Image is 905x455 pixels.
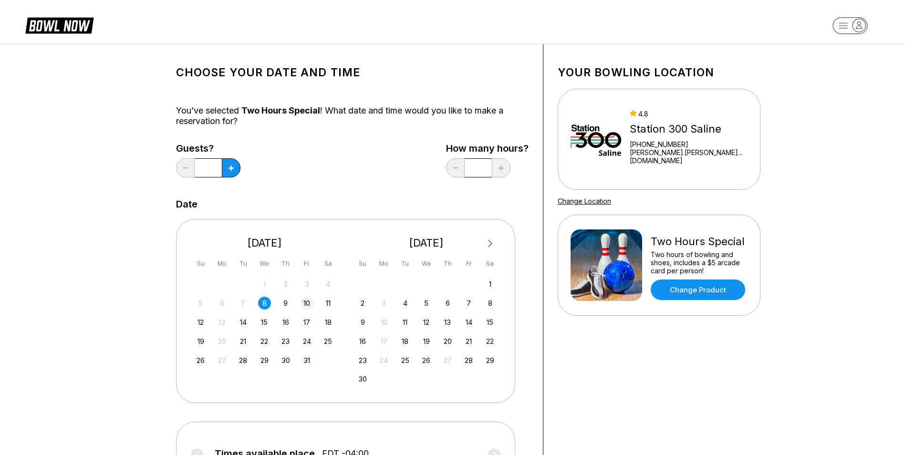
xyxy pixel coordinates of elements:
[484,297,497,310] div: Choose Saturday, November 8th, 2025
[441,316,454,329] div: Choose Thursday, November 13th, 2025
[216,257,229,270] div: Mo
[301,278,313,290] div: Not available Friday, October 3rd, 2025
[176,105,529,126] div: You’ve selected ! What date and time would you like to make a reservation for?
[258,278,271,290] div: Not available Wednesday, October 1st, 2025
[399,354,412,367] div: Choose Tuesday, November 25th, 2025
[237,257,250,270] div: Tu
[399,297,412,310] div: Choose Tuesday, November 4th, 2025
[462,354,475,367] div: Choose Friday, November 28th, 2025
[301,316,313,329] div: Choose Friday, October 17th, 2025
[193,277,336,367] div: month 2025-10
[377,354,390,367] div: Not available Monday, November 24th, 2025
[420,354,433,367] div: Choose Wednesday, November 26th, 2025
[484,316,497,329] div: Choose Saturday, November 15th, 2025
[356,372,369,385] div: Choose Sunday, November 30th, 2025
[322,278,334,290] div: Not available Saturday, October 4th, 2025
[630,148,747,165] a: [PERSON_NAME].[PERSON_NAME]...[DOMAIN_NAME]
[322,257,334,270] div: Sa
[322,316,334,329] div: Choose Saturday, October 18th, 2025
[237,354,250,367] div: Choose Tuesday, October 28th, 2025
[176,66,529,79] h1: Choose your Date and time
[356,297,369,310] div: Choose Sunday, November 2nd, 2025
[441,335,454,348] div: Choose Thursday, November 20th, 2025
[279,335,292,348] div: Choose Thursday, October 23rd, 2025
[258,335,271,348] div: Choose Wednesday, October 22nd, 2025
[258,354,271,367] div: Choose Wednesday, October 29th, 2025
[630,123,747,135] div: Station 300 Saline
[420,297,433,310] div: Choose Wednesday, November 5th, 2025
[322,297,334,310] div: Choose Saturday, October 11th, 2025
[484,354,497,367] div: Choose Saturday, November 29th, 2025
[399,316,412,329] div: Choose Tuesday, November 11th, 2025
[258,316,271,329] div: Choose Wednesday, October 15th, 2025
[356,257,369,270] div: Su
[194,297,207,310] div: Not available Sunday, October 5th, 2025
[194,257,207,270] div: Su
[484,278,497,290] div: Choose Saturday, November 1st, 2025
[191,237,339,249] div: [DATE]
[216,316,229,329] div: Not available Monday, October 13th, 2025
[216,354,229,367] div: Not available Monday, October 27th, 2025
[176,143,240,154] label: Guests?
[377,316,390,329] div: Not available Monday, November 10th, 2025
[194,335,207,348] div: Choose Sunday, October 19th, 2025
[420,257,433,270] div: We
[630,140,747,148] div: [PHONE_NUMBER]
[353,237,500,249] div: [DATE]
[483,236,498,251] button: Next Month
[651,279,745,300] a: Change Product
[420,316,433,329] div: Choose Wednesday, November 12th, 2025
[322,335,334,348] div: Choose Saturday, October 25th, 2025
[484,335,497,348] div: Choose Saturday, November 22nd, 2025
[558,197,611,205] a: Change Location
[399,335,412,348] div: Choose Tuesday, November 18th, 2025
[558,66,760,79] h1: Your bowling location
[356,354,369,367] div: Choose Sunday, November 23rd, 2025
[258,257,271,270] div: We
[237,297,250,310] div: Not available Tuesday, October 7th, 2025
[571,229,642,301] img: Two Hours Special
[279,278,292,290] div: Not available Thursday, October 2nd, 2025
[301,335,313,348] div: Choose Friday, October 24th, 2025
[441,354,454,367] div: Not available Thursday, November 27th, 2025
[279,297,292,310] div: Choose Thursday, October 9th, 2025
[279,316,292,329] div: Choose Thursday, October 16th, 2025
[176,199,198,209] label: Date
[241,105,320,115] span: Two Hours Special
[571,103,622,175] img: Station 300 Saline
[194,316,207,329] div: Choose Sunday, October 12th, 2025
[399,257,412,270] div: Tu
[420,335,433,348] div: Choose Wednesday, November 19th, 2025
[301,257,313,270] div: Fr
[279,257,292,270] div: Th
[377,257,390,270] div: Mo
[462,335,475,348] div: Choose Friday, November 21st, 2025
[484,257,497,270] div: Sa
[441,257,454,270] div: Th
[258,297,271,310] div: Choose Wednesday, October 8th, 2025
[356,316,369,329] div: Choose Sunday, November 9th, 2025
[237,316,250,329] div: Choose Tuesday, October 14th, 2025
[216,297,229,310] div: Not available Monday, October 6th, 2025
[301,354,313,367] div: Choose Friday, October 31st, 2025
[377,297,390,310] div: Not available Monday, November 3rd, 2025
[446,143,529,154] label: How many hours?
[377,335,390,348] div: Not available Monday, November 17th, 2025
[651,250,748,275] div: Two hours of bowling and shoes, includes a $5 arcade card per person!
[279,354,292,367] div: Choose Thursday, October 30th, 2025
[237,335,250,348] div: Choose Tuesday, October 21st, 2025
[355,277,498,386] div: month 2025-11
[462,297,475,310] div: Choose Friday, November 7th, 2025
[651,235,748,248] div: Two Hours Special
[356,335,369,348] div: Choose Sunday, November 16th, 2025
[441,297,454,310] div: Choose Thursday, November 6th, 2025
[216,335,229,348] div: Not available Monday, October 20th, 2025
[194,354,207,367] div: Choose Sunday, October 26th, 2025
[462,257,475,270] div: Fr
[462,316,475,329] div: Choose Friday, November 14th, 2025
[630,110,747,118] div: 4.8
[301,297,313,310] div: Choose Friday, October 10th, 2025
